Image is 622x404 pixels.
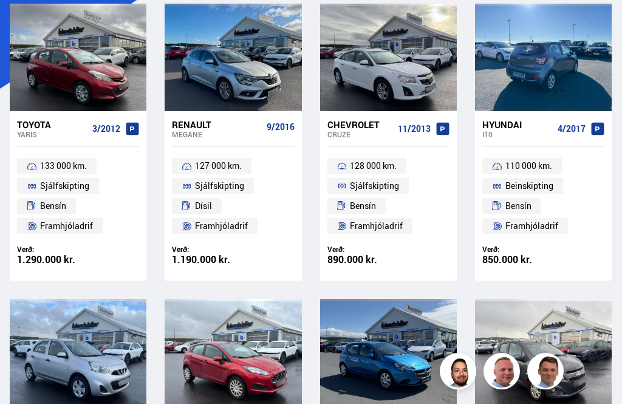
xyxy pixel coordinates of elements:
[482,130,553,139] div: i10
[529,355,566,391] img: FbJEzSuNWCJXmdc-.webp
[40,219,93,233] span: Framhjóladrif
[17,119,87,130] div: Toyota
[195,179,244,193] span: Sjálfskipting
[350,179,399,193] span: Sjálfskipting
[505,159,552,173] span: 110 000 km.
[350,159,397,173] span: 128 000 km.
[350,219,403,233] span: Framhjóladrif
[327,245,449,254] div: Verð:
[92,124,120,134] span: 3/2012
[40,199,66,213] span: Bensín
[10,5,46,41] button: Opna LiveChat spjallviðmót
[505,179,553,193] span: Beinskipting
[558,124,586,134] span: 4/2017
[195,159,242,173] span: 127 000 km.
[17,130,87,139] div: Yaris
[165,111,301,281] a: Renault Megane 9/2016 127 000 km. Sjálfskipting Dísil Framhjóladrif Verð: 1.190.000 kr.
[195,219,248,233] span: Framhjóladrif
[327,255,449,265] div: 890.000 kr.
[482,119,553,130] div: Hyundai
[10,111,146,281] a: Toyota Yaris 3/2012 133 000 km. Sjálfskipting Bensín Framhjóladrif Verð: 1.290.000 kr.
[475,111,612,281] a: Hyundai i10 4/2017 110 000 km. Beinskipting Bensín Framhjóladrif Verð: 850.000 kr.
[40,159,87,173] span: 133 000 km.
[320,111,457,281] a: Chevrolet Cruze 11/2013 128 000 km. Sjálfskipting Bensín Framhjóladrif Verð: 890.000 kr.
[172,245,294,254] div: Verð:
[505,199,531,213] span: Bensín
[267,122,295,132] span: 9/2016
[327,130,393,139] div: Cruze
[442,355,478,391] img: nhp88E3Fdnt1Opn2.png
[482,255,604,265] div: 850.000 kr.
[17,245,139,254] div: Verð:
[195,199,212,213] span: Dísil
[172,130,261,139] div: Megane
[482,245,604,254] div: Verð:
[350,199,376,213] span: Bensín
[485,355,522,391] img: siFngHWaQ9KaOqBr.png
[398,124,431,134] span: 11/2013
[505,219,558,233] span: Framhjóladrif
[327,119,393,130] div: Chevrolet
[172,255,294,265] div: 1.190.000 kr.
[172,119,261,130] div: Renault
[17,255,139,265] div: 1.290.000 kr.
[40,179,89,193] span: Sjálfskipting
